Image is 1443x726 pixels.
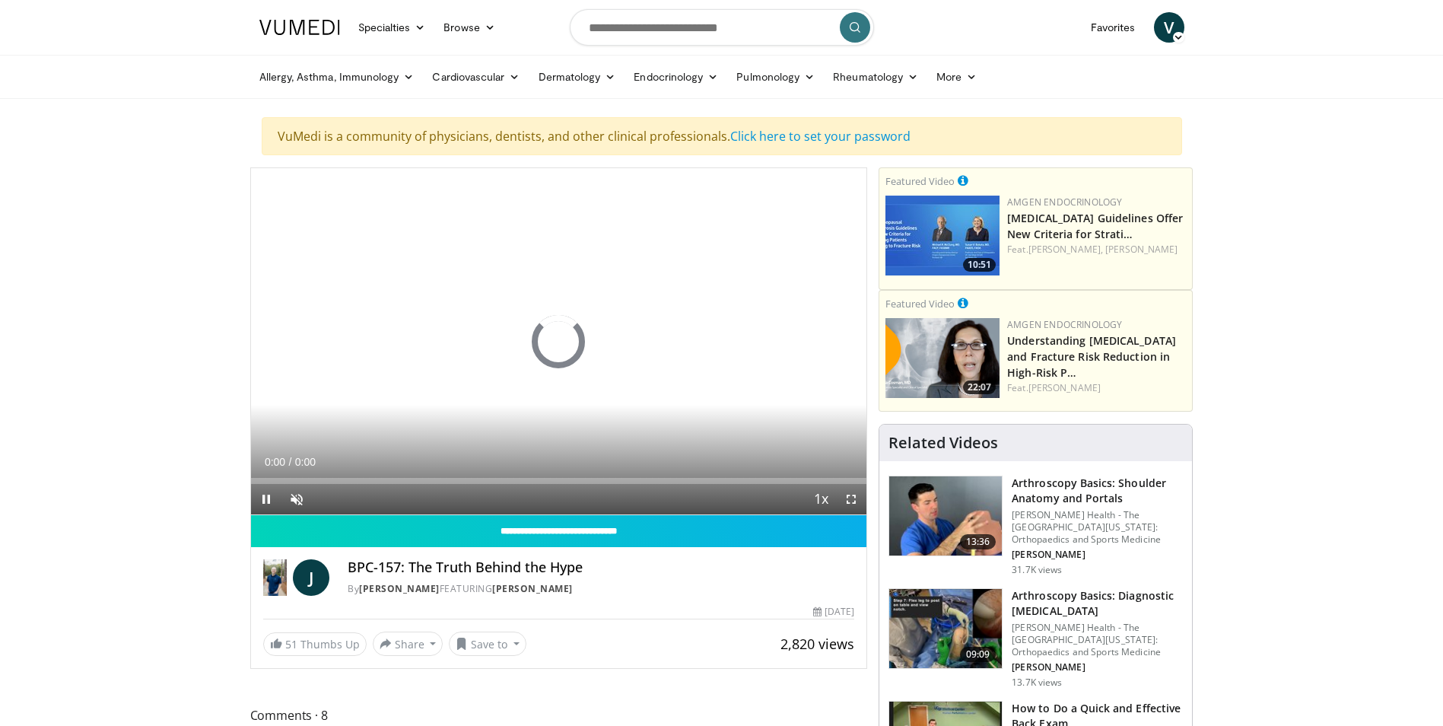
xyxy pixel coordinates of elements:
[492,582,573,595] a: [PERSON_NAME]
[1012,661,1183,673] p: [PERSON_NAME]
[824,62,927,92] a: Rheumatology
[1012,549,1183,561] p: [PERSON_NAME]
[348,582,854,596] div: By FEATURING
[265,456,285,468] span: 0:00
[434,12,504,43] a: Browse
[885,297,955,310] small: Featured Video
[295,456,316,468] span: 0:00
[727,62,824,92] a: Pulmonology
[1028,243,1103,256] a: [PERSON_NAME],
[348,559,854,576] h4: BPC-157: The Truth Behind the Hype
[373,632,443,656] button: Share
[889,589,1002,668] img: 80b9674e-700f-42d5-95ff-2772df9e177e.jpeg.150x105_q85_crop-smart_upscale.jpg
[960,647,996,662] span: 09:09
[780,635,854,653] span: 2,820 views
[529,62,625,92] a: Dermatology
[1012,588,1183,619] h3: Arthroscopy Basics: Diagnostic [MEDICAL_DATA]
[251,484,281,514] button: Pause
[963,381,996,394] span: 22:07
[262,117,1182,155] div: VuMedi is a community of physicians, dentists, and other clinical professionals.
[889,476,1002,556] img: 9534a039-0eaa-4167-96cf-d5be049a70d8.150x105_q85_crop-smart_upscale.jpg
[423,62,529,92] a: Cardiovascular
[836,484,866,514] button: Fullscreen
[570,9,874,46] input: Search topics, interventions
[1007,196,1122,209] a: Amgen Endocrinology
[1012,564,1062,576] p: 31.7K views
[960,534,996,549] span: 13:36
[885,196,1000,275] a: 10:51
[1012,677,1062,689] p: 13.7K views
[1154,12,1184,43] a: V
[251,478,867,484] div: Progress Bar
[885,318,1000,398] a: 22:07
[259,20,340,35] img: VuMedi Logo
[885,174,955,188] small: Featured Video
[250,62,424,92] a: Allergy, Asthma, Immunology
[885,196,1000,275] img: 7b525459-078d-43af-84f9-5c25155c8fbb.png.150x105_q85_crop-smart_upscale.jpg
[888,588,1183,689] a: 09:09 Arthroscopy Basics: Diagnostic [MEDICAL_DATA] [PERSON_NAME] Health - The [GEOGRAPHIC_DATA][...
[1007,333,1176,380] a: Understanding [MEDICAL_DATA] and Fracture Risk Reduction in High-Risk P…
[281,484,312,514] button: Unmute
[813,605,854,619] div: [DATE]
[1007,381,1186,395] div: Feat.
[289,456,292,468] span: /
[806,484,836,514] button: Playback Rate
[1007,318,1122,331] a: Amgen Endocrinology
[359,582,440,595] a: [PERSON_NAME]
[625,62,727,92] a: Endocrinology
[1105,243,1178,256] a: [PERSON_NAME]
[730,128,911,145] a: Click here to set your password
[349,12,435,43] a: Specialties
[885,318,1000,398] img: c9a25db3-4db0-49e1-a46f-17b5c91d58a1.png.150x105_q85_crop-smart_upscale.png
[927,62,986,92] a: More
[963,258,996,272] span: 10:51
[1082,12,1145,43] a: Favorites
[1012,476,1183,506] h3: Arthroscopy Basics: Shoulder Anatomy and Portals
[250,705,868,725] span: Comments 8
[888,476,1183,576] a: 13:36 Arthroscopy Basics: Shoulder Anatomy and Portals [PERSON_NAME] Health - The [GEOGRAPHIC_DAT...
[1028,381,1101,394] a: [PERSON_NAME]
[285,637,297,651] span: 51
[449,632,526,656] button: Save to
[263,559,288,596] img: Dr. Jordan Rennicke
[251,168,867,515] video-js: Video Player
[1007,211,1183,241] a: [MEDICAL_DATA] Guidelines Offer New Criteria for Strati…
[1007,243,1186,256] div: Feat.
[293,559,329,596] a: J
[1012,509,1183,546] p: [PERSON_NAME] Health - The [GEOGRAPHIC_DATA][US_STATE]: Orthopaedics and Sports Medicine
[263,632,367,656] a: 51 Thumbs Up
[888,434,998,452] h4: Related Videos
[1012,622,1183,658] p: [PERSON_NAME] Health - The [GEOGRAPHIC_DATA][US_STATE]: Orthopaedics and Sports Medicine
